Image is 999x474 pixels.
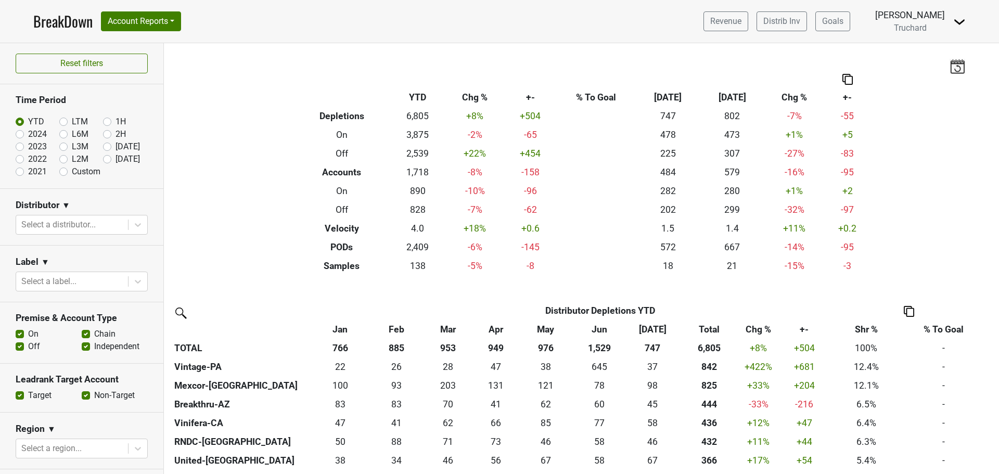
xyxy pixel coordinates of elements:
[521,360,570,374] div: 38
[875,8,945,22] div: [PERSON_NAME]
[505,88,556,107] th: +-
[313,398,367,411] div: 83
[831,339,901,357] td: 100%
[426,454,470,467] div: 46
[172,395,310,414] th: Breakthru-AZ
[472,414,519,432] td: 66.333
[62,199,70,212] span: ▼
[172,432,310,451] th: RNDC-[GEOGRAPHIC_DATA]
[313,360,367,374] div: 22
[505,238,556,257] td: -145
[825,200,870,219] td: -97
[629,435,677,449] div: 46
[825,257,870,275] td: -3
[778,320,831,339] th: +-: activate to sort column ascending
[391,182,445,200] td: 890
[703,11,748,31] a: Revenue
[426,416,470,430] div: 62
[950,59,965,73] img: last_updated_date
[780,398,828,411] div: -216
[16,95,148,106] h3: Time Period
[700,182,764,200] td: 280
[636,125,700,144] td: 478
[572,320,626,339] th: Jun: activate to sort column ascending
[72,165,100,178] label: Custom
[28,128,47,140] label: 2024
[636,144,700,163] td: 225
[28,389,52,402] label: Target
[764,200,825,219] td: -32 %
[680,339,739,357] th: 6,805
[426,379,470,392] div: 203
[445,125,505,144] td: -2 %
[391,219,445,238] td: 4.0
[739,395,778,414] td: -33 %
[757,11,807,31] a: Distrib Inv
[739,376,778,395] td: +33 %
[680,357,739,376] th: 842.390
[310,339,369,357] th: 766
[572,339,626,357] th: 1,529
[680,320,739,339] th: Total: activate to sort column ascending
[629,398,677,411] div: 45
[680,414,739,432] th: 436.250
[505,200,556,219] td: -62
[293,107,391,125] th: Depletions
[472,320,519,339] th: Apr: activate to sort column ascending
[172,414,310,432] th: Vinifera-CA
[815,11,850,31] a: Goals
[472,451,519,470] td: 55.91
[391,107,445,125] td: 6,805
[313,379,367,392] div: 100
[764,182,825,200] td: +1 %
[629,360,677,374] div: 37
[682,379,737,392] div: 825
[310,451,369,470] td: 37.67
[575,454,623,467] div: 58
[575,379,623,392] div: 78
[904,306,914,317] img: Copy to clipboard
[831,432,901,451] td: 6.3%
[172,304,188,321] img: filter
[626,414,680,432] td: 58.083
[682,416,737,430] div: 436
[16,200,59,211] h3: Distributor
[750,343,767,353] span: +8%
[310,395,369,414] td: 82.502
[825,182,870,200] td: +2
[780,360,828,374] div: +681
[901,451,987,470] td: -
[831,376,901,395] td: 12.1%
[370,432,424,451] td: 88.2
[426,360,470,374] div: 28
[572,451,626,470] td: 58.08
[894,23,927,33] span: Truchard
[901,339,987,357] td: -
[370,451,424,470] td: 34
[310,357,369,376] td: 22.33
[28,328,39,340] label: On
[505,182,556,200] td: -96
[780,379,828,392] div: +204
[953,16,966,28] img: Dropdown Menu
[636,182,700,200] td: 282
[293,125,391,144] th: On
[825,107,870,125] td: -55
[423,432,472,451] td: 70.8
[116,140,140,153] label: [DATE]
[521,435,570,449] div: 46
[16,374,148,385] h3: Leadrank Target Account
[636,107,700,125] td: 747
[521,454,570,467] div: 67
[636,163,700,182] td: 484
[28,116,44,128] label: YTD
[391,88,445,107] th: YTD
[572,414,626,432] td: 76.667
[116,153,140,165] label: [DATE]
[72,140,88,153] label: L3M
[700,163,764,182] td: 579
[636,88,700,107] th: [DATE]
[16,313,148,324] h3: Premise & Account Type
[825,144,870,163] td: -83
[423,357,472,376] td: 28.24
